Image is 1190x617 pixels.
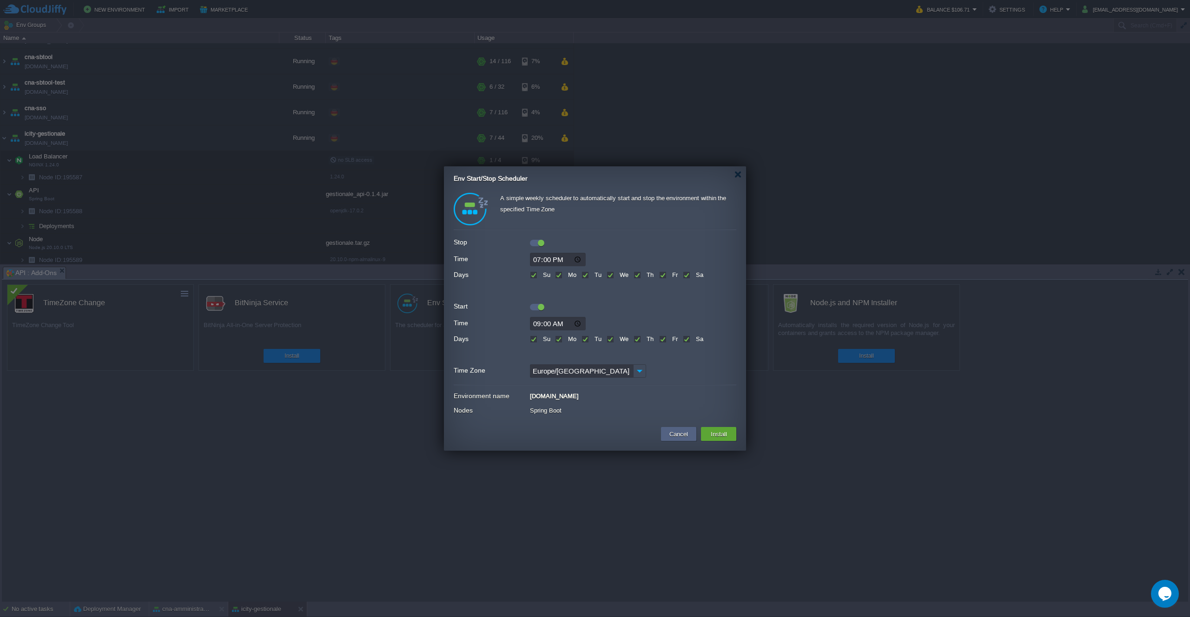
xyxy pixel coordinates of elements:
label: Tu [592,271,602,278]
label: Fr [670,335,678,342]
div: [DOMAIN_NAME] [530,390,736,400]
label: Su [541,335,550,342]
label: Mo [566,271,576,278]
label: Environment name [454,390,529,402]
label: Th [644,271,654,278]
label: Tu [592,335,602,342]
div: A simple weekly scheduler to automatically start and stop the environment within the specified Ti... [500,193,736,218]
label: Su [541,271,550,278]
label: Nodes [454,404,529,417]
label: Time [454,317,529,329]
label: Th [644,335,654,342]
label: We [617,335,628,342]
label: Sa [694,271,703,278]
label: Days [454,269,529,281]
label: Stop [454,236,529,249]
label: Time Zone [454,364,529,377]
label: Start [454,300,529,313]
label: Fr [670,271,678,278]
img: logo.png [454,193,488,225]
label: Time [454,253,529,265]
iframe: chat widget [1151,580,1181,608]
label: Sa [694,335,703,342]
button: Install [708,428,730,440]
div: Spring Boot [530,404,736,414]
label: Mo [566,335,576,342]
label: We [617,271,628,278]
button: Cancel [667,428,691,440]
span: Env Start/Stop Scheduler [454,175,528,182]
label: Days [454,333,529,345]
